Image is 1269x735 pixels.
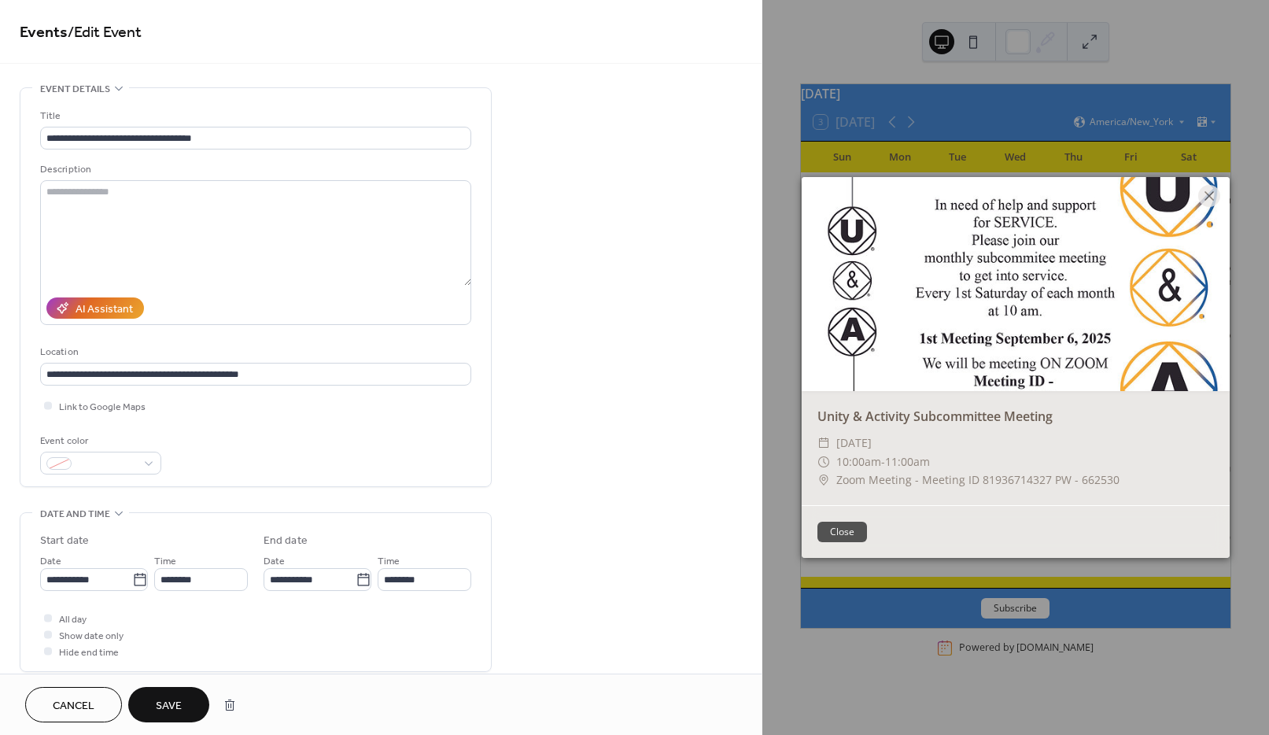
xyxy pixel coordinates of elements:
span: Time [378,553,400,570]
button: AI Assistant [46,297,144,319]
span: Date [264,553,285,570]
a: Events [20,17,68,48]
span: Event details [40,81,110,98]
span: Show date only [59,628,124,645]
div: Start date [40,533,89,549]
div: Unity & Activity Subcommittee Meeting [802,407,1230,426]
div: End date [264,533,308,549]
span: [DATE] [836,434,872,452]
span: Date [40,553,61,570]
span: All day [59,611,87,628]
div: ​ [817,452,830,471]
button: Close [817,522,867,542]
span: Cancel [53,698,94,715]
div: Title [40,108,468,124]
span: / Edit Event [68,17,142,48]
span: 10:00am [836,454,881,469]
span: Hide end time [59,645,119,661]
div: AI Assistant [76,301,133,318]
div: ​ [817,471,830,489]
div: Description [40,161,468,178]
span: Save [156,698,182,715]
span: Time [154,553,176,570]
div: ​ [817,434,830,452]
span: Link to Google Maps [59,399,146,416]
span: Zoom Meeting - Meeting ID 81936714327 PW - 662530 [836,471,1120,489]
button: Save [128,687,209,722]
span: Date and time [40,506,110,523]
button: Cancel [25,687,122,722]
span: - [881,454,885,469]
div: Location [40,344,468,360]
div: Event color [40,433,158,449]
span: 11:00am [885,454,930,469]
